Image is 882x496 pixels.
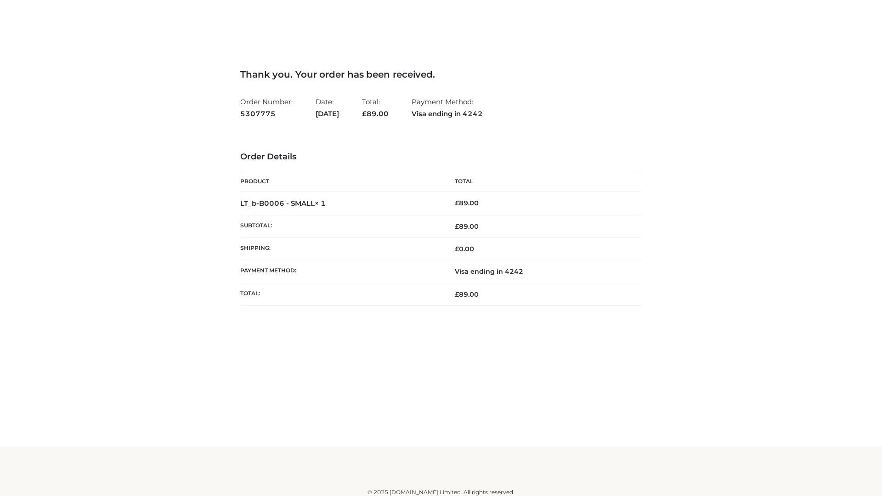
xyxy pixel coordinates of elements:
strong: Visa ending in 4242 [412,108,483,120]
th: Total [441,171,642,192]
span: 89.00 [455,290,479,299]
th: Subtotal: [240,215,441,237]
th: Total: [240,283,441,305]
th: Product [240,171,441,192]
span: 89.00 [455,222,479,231]
th: Shipping: [240,238,441,260]
strong: LT_b-B0006 - SMALL [240,199,326,208]
li: Payment Method: [412,94,483,122]
h3: Order Details [240,152,642,162]
span: £ [362,109,367,118]
th: Payment method: [240,260,441,283]
span: £ [455,199,459,207]
strong: [DATE] [316,108,339,120]
td: Visa ending in 4242 [441,260,642,283]
span: £ [455,245,459,253]
bdi: 89.00 [455,199,479,207]
span: £ [455,222,459,231]
li: Date: [316,94,339,122]
strong: 5307775 [240,108,293,120]
h3: Thank you. Your order has been received. [240,69,642,80]
strong: × 1 [315,199,326,208]
li: Total: [362,94,389,122]
li: Order Number: [240,94,293,122]
bdi: 0.00 [455,245,474,253]
span: 89.00 [362,109,389,118]
span: £ [455,290,459,299]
